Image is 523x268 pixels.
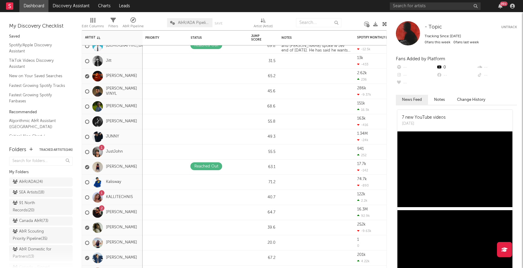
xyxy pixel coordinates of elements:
div: Priority [145,36,169,40]
div: -416 [357,123,368,127]
div: Edit Columns [82,15,104,33]
a: [PERSON_NAME] [106,255,137,260]
div: 31.5 [251,58,275,65]
div: 1 [357,238,359,242]
div: 49.3 [251,133,275,141]
a: JUNNY [106,134,119,139]
div: My Discovery Checklist [9,23,73,30]
div: 16.3M [357,207,368,211]
div: 99 + [500,2,508,6]
button: Notes [428,95,451,105]
div: Filters [108,23,118,30]
div: 63.1 [251,164,275,171]
div: 13k [357,56,363,60]
span: - Topic [425,25,442,30]
a: [PERSON_NAME] [106,119,137,124]
div: 45.6 [251,88,275,95]
div: -142 [357,168,368,172]
div: Reached Out [194,163,218,170]
div: -433 [357,62,368,66]
div: Artist (Artist) [254,23,273,30]
div: 236 [357,78,367,81]
span: Fans Added by Platform [396,57,445,61]
div: [DATE] [402,121,446,127]
div: 92.9k [357,214,370,218]
div: Jump Score [251,34,266,41]
div: A&R Pipeline [123,23,144,30]
a: [PERSON_NAME] [106,225,137,230]
a: [PERSON_NAME] VINYL [106,86,140,97]
a: SEA Artists(18) [9,188,73,197]
div: -893 [357,184,369,187]
div: A&R Domestic for Partners ( 13 ) [13,246,55,260]
div: -- [396,79,436,87]
div: 64.7 [251,209,275,216]
div: 17.7k [357,162,366,166]
button: 99+ [498,4,502,8]
div: Artist [85,36,130,39]
a: [PERSON_NAME] [106,104,137,109]
a: Jitt [106,58,111,64]
a: New on Your Saved Searches [9,73,67,79]
input: Search for artists [390,2,481,10]
a: KALLITECHNIS [106,195,133,200]
div: Notes [281,36,342,40]
div: Status [191,36,230,40]
input: Search... [296,18,341,27]
div: 67.2 [251,254,275,262]
div: 91 North Records ( 20 ) [13,200,55,214]
a: A&R Domestic for Partners(13) [9,245,73,261]
div: 4.22k [357,259,370,263]
div: Saved [9,33,73,40]
a: Critical Algo Chart / [GEOGRAPHIC_DATA] [9,133,67,145]
div: -12.5k [357,47,370,51]
div: 941 [357,147,364,151]
div: 68.6 [251,103,275,110]
div: 252k [357,223,366,227]
div: A&R Scouting Priority Pipeline ( 35 ) [13,228,55,243]
div: SEA Artists ( 18 ) [13,189,44,196]
div: 55.5 [251,148,275,156]
div: Canada A&R ( 73 ) [13,217,48,225]
a: 91 North Records(20) [9,199,73,215]
button: Untrack [501,24,517,30]
div: 151k [357,101,365,105]
div: 69.8 [251,42,275,50]
div: 0 [436,64,476,71]
a: A&R/ADA(24) [9,177,73,187]
div: 55.8 [251,118,275,125]
a: Spotify/Apple Discovery Assistant [9,42,67,54]
button: News Feed [396,95,428,105]
a: [PERSON_NAME] [106,210,137,215]
div: -- [396,64,436,71]
input: Search for folders... [9,157,73,166]
a: - Topic [425,24,442,30]
div: A&R/ADA ( 24 ) [13,178,43,186]
div: -- [477,71,517,79]
div: Edit Columns [82,23,104,30]
div: My Folders [9,169,73,176]
div: -- [477,64,517,71]
div: [PERSON_NAME], [PERSON_NAME] and [PERSON_NAME] spoke w Jev end of [DATE]. He has said he wants to... [278,39,354,53]
span: A&R/ADA Pipeline [178,21,209,25]
div: Reached Out [194,42,218,49]
div: 39.6 [251,224,275,231]
button: Save [215,22,222,25]
div: 16.5k [357,108,369,112]
div: -9.37k [357,93,371,97]
span: 0 fans last week [425,41,479,44]
div: A&R Pipeline [123,15,144,33]
div: 163k [357,117,366,121]
div: Recommended [9,109,73,116]
div: Folders [9,146,26,154]
a: Fastest Growing Spotify Fanbases [9,92,67,104]
div: 2.62k [357,71,367,75]
div: Filters [108,15,118,33]
div: 1.34M [357,132,368,136]
div: -9.63k [357,229,371,233]
div: 286k [357,86,366,90]
a: Canada A&R(73) [9,217,73,226]
div: Spotify Monthly Listeners [357,36,403,39]
div: -- [436,71,476,79]
button: Tracked Artists(146) [39,148,73,151]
